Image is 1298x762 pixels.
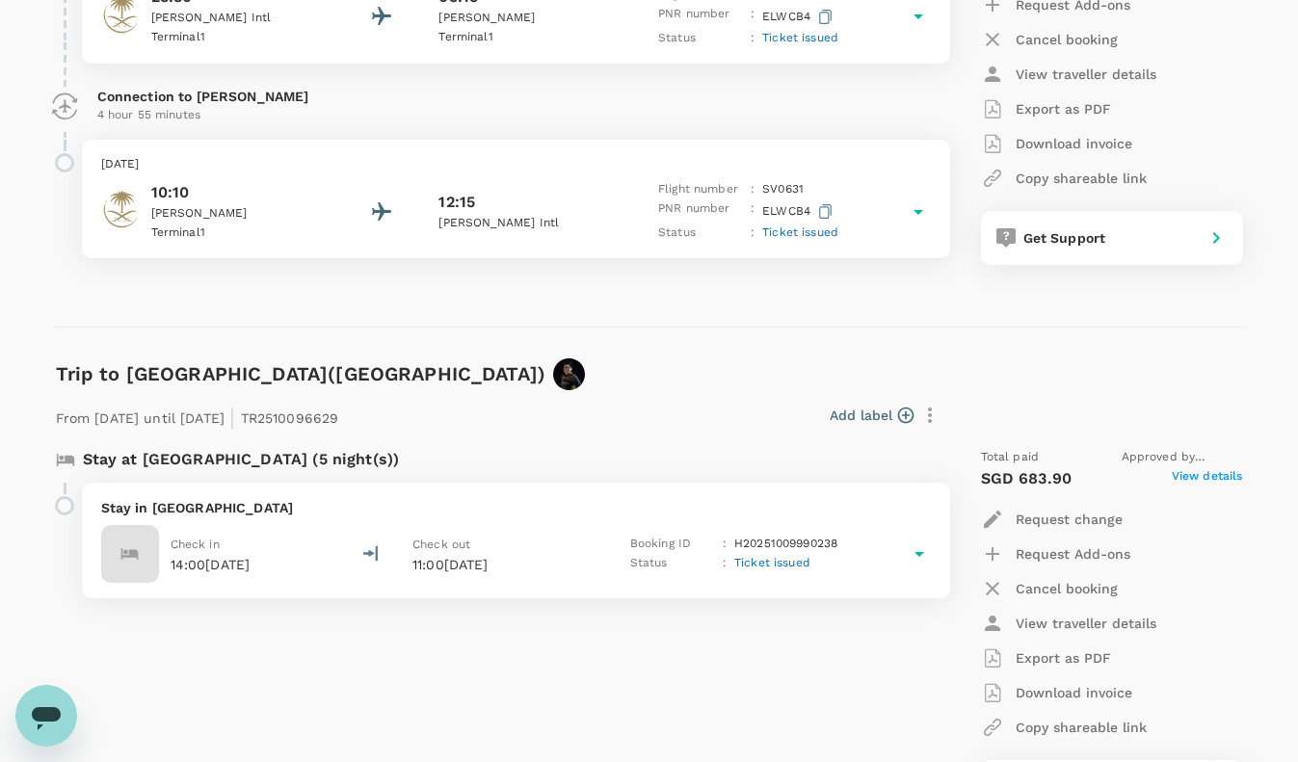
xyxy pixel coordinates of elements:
[1016,579,1118,598] p: Cancel booking
[734,556,810,569] span: Ticket issued
[658,223,743,243] p: Status
[1016,648,1111,668] p: Export as PDF
[723,554,727,573] p: :
[1016,99,1111,118] p: Export as PDF
[1016,134,1132,153] p: Download invoice
[1016,510,1123,529] p: Request change
[1016,65,1156,84] p: View traveller details
[981,126,1132,161] button: Download invoice
[981,675,1132,710] button: Download invoice
[981,502,1123,537] button: Request change
[762,225,838,239] span: Ticket issued
[171,538,220,551] span: Check in
[438,214,612,233] p: [PERSON_NAME] Intl
[1023,230,1106,246] span: Get Support
[1016,169,1147,188] p: Copy shareable link
[412,555,596,574] p: 11:00[DATE]
[1016,544,1130,564] p: Request Add-ons
[438,191,475,214] p: 12:15
[1016,30,1118,49] p: Cancel booking
[658,5,743,29] p: PNR number
[1016,718,1147,737] p: Copy shareable link
[1016,683,1132,702] p: Download invoice
[762,180,804,199] p: SV 0631
[1122,448,1243,467] span: Approved by
[723,535,727,554] p: :
[658,29,743,48] p: Status
[981,92,1111,126] button: Export as PDF
[151,28,325,47] p: Terminal 1
[1172,467,1243,490] span: View details
[1016,614,1156,633] p: View traveller details
[630,535,715,554] p: Booking ID
[981,606,1156,641] button: View traveller details
[658,199,743,223] p: PNR number
[981,537,1130,571] button: Request Add-ons
[553,358,585,390] img: avatar-664401a43d33d.jpeg
[101,190,140,228] img: Saudia
[97,106,935,125] p: 4 hour 55 minutes
[751,5,755,29] p: :
[97,87,935,106] p: Connection to [PERSON_NAME]
[981,467,1073,490] p: SGD 683.90
[762,5,836,29] p: ELWCB4
[412,538,470,551] span: Check out
[762,31,838,44] span: Ticket issued
[151,181,325,204] p: 10:10
[630,554,715,573] p: Status
[981,710,1147,745] button: Copy shareable link
[751,29,755,48] p: :
[751,199,755,223] p: :
[981,57,1156,92] button: View traveller details
[981,161,1147,196] button: Copy shareable link
[981,571,1118,606] button: Cancel booking
[762,199,836,223] p: ELWCB4
[229,404,235,431] span: |
[15,685,77,747] iframe: Button to launch messaging window
[734,535,837,554] p: H20251009990238
[981,641,1111,675] button: Export as PDF
[171,555,251,574] p: 14:00[DATE]
[438,9,612,28] p: [PERSON_NAME]
[830,406,914,425] button: Add label
[151,223,325,243] p: Terminal 1
[101,155,931,174] p: [DATE]
[56,398,339,433] p: From [DATE] until [DATE] TR2510096629
[56,358,546,389] h6: Trip to [GEOGRAPHIC_DATA]([GEOGRAPHIC_DATA])
[438,28,612,47] p: Terminal 1
[151,204,325,223] p: [PERSON_NAME]
[151,9,325,28] p: [PERSON_NAME] Intl
[981,22,1118,57] button: Cancel booking
[83,448,400,471] p: Stay at [GEOGRAPHIC_DATA] (5 night(s))
[751,180,755,199] p: :
[658,180,743,199] p: Flight number
[981,448,1040,467] span: Total paid
[751,223,755,243] p: :
[101,498,931,517] p: Stay in [GEOGRAPHIC_DATA]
